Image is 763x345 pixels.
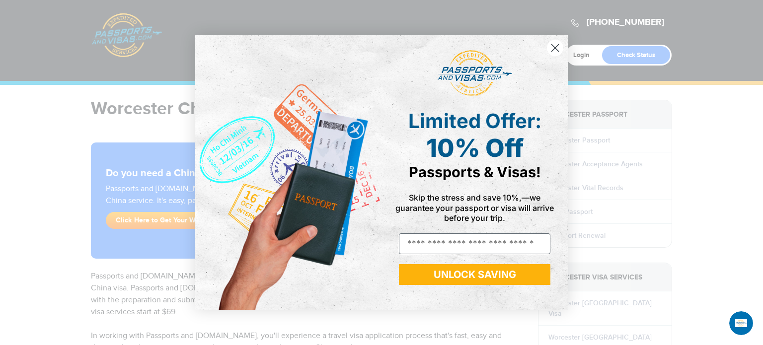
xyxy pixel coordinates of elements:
[399,264,550,285] button: UNLOCK SAVING
[195,35,381,310] img: de9cda0d-0715-46ca-9a25-073762a91ba7.png
[408,109,541,133] span: Limited Offer:
[426,133,524,163] span: 10% Off
[395,193,554,222] span: Skip the stress and save 10%,—we guarantee your passport or visa will arrive before your trip.
[729,311,753,335] iframe: Intercom live chat
[409,163,541,181] span: Passports & Visas!
[546,39,564,57] button: Close dialog
[438,50,512,97] img: passports and visas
